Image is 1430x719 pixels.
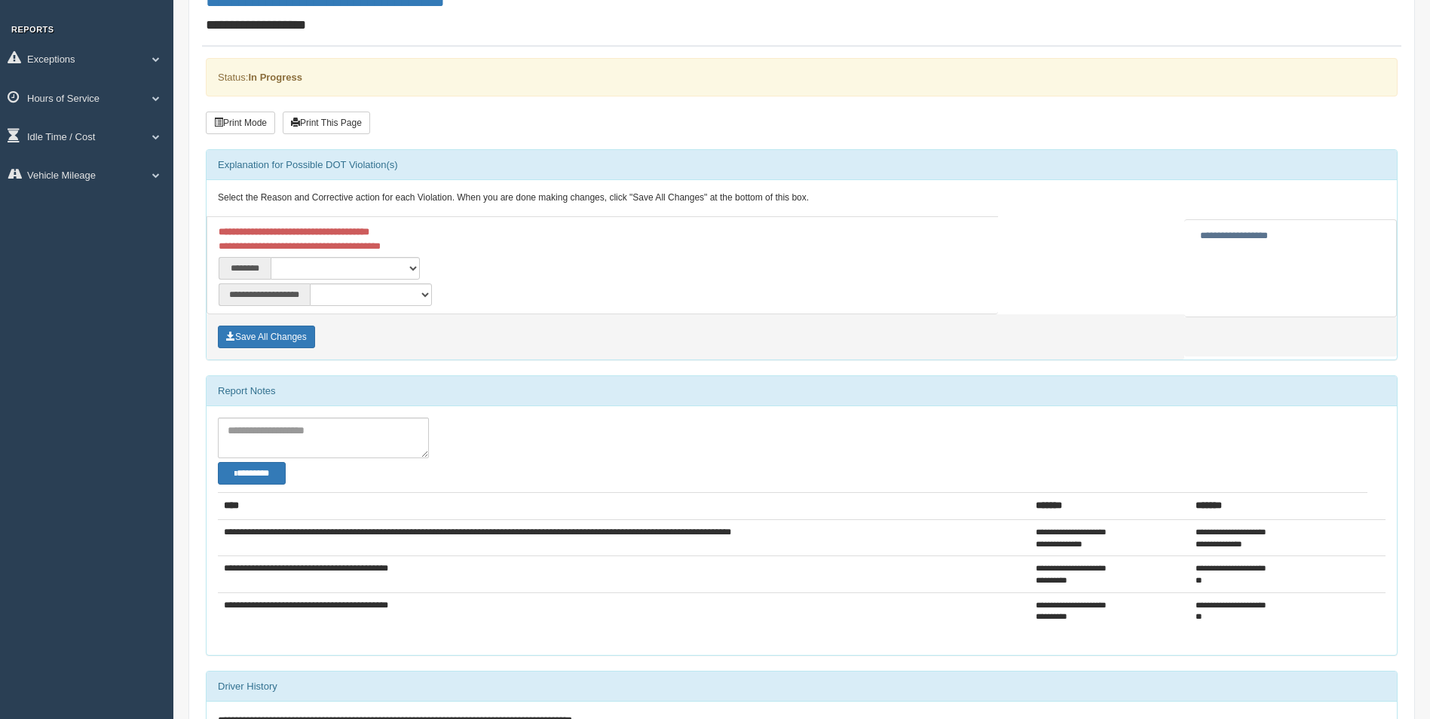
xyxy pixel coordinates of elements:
[218,326,315,348] button: Save
[206,58,1398,96] div: Status:
[207,672,1397,702] div: Driver History
[248,72,302,83] strong: In Progress
[283,112,370,134] button: Print This Page
[206,112,275,134] button: Print Mode
[207,150,1397,180] div: Explanation for Possible DOT Violation(s)
[218,462,286,485] button: Change Filter Options
[207,180,1397,216] div: Select the Reason and Corrective action for each Violation. When you are done making changes, cli...
[207,376,1397,406] div: Report Notes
